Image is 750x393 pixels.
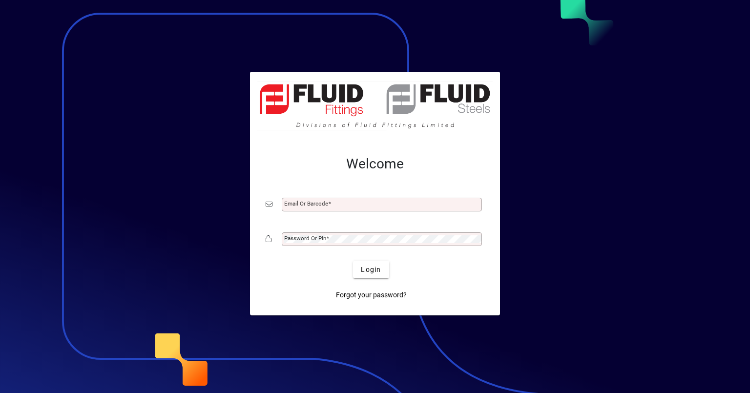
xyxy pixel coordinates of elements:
[266,156,484,172] h2: Welcome
[332,286,411,304] a: Forgot your password?
[284,235,326,242] mat-label: Password or Pin
[336,290,407,300] span: Forgot your password?
[353,261,389,278] button: Login
[284,200,328,207] mat-label: Email or Barcode
[361,265,381,275] span: Login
